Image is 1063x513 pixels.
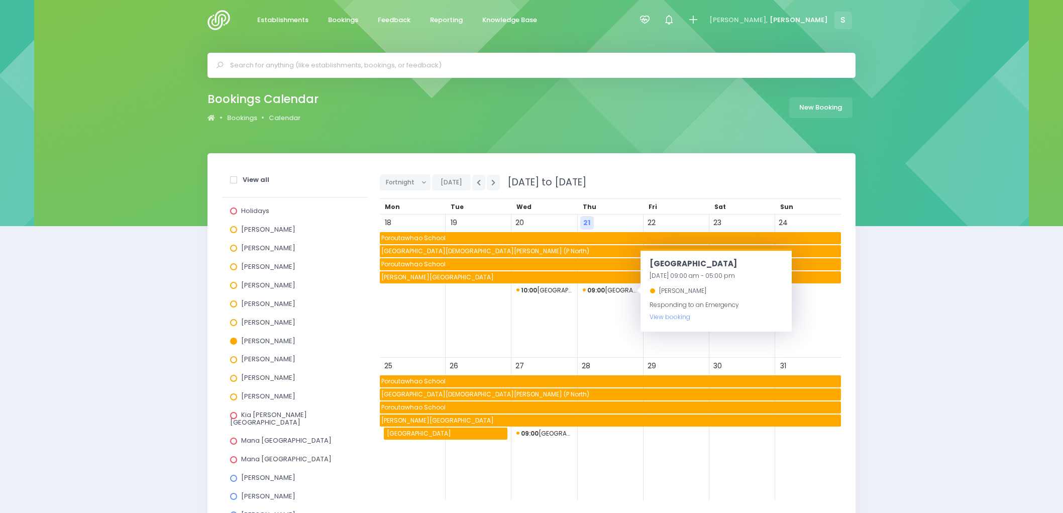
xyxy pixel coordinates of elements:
span: [PERSON_NAME] [241,243,295,253]
strong: 09:00 [521,429,539,438]
span: [PERSON_NAME] [241,262,295,271]
span: [PERSON_NAME] [659,286,706,295]
span: Sun [780,202,793,211]
span: Poroutawhao School [380,375,840,387]
span: Fri [649,202,657,211]
span: 30 [711,359,724,373]
strong: 10:00 [521,286,537,294]
span: Our Lady of Lourdes School (P North) [380,388,840,400]
span: [PERSON_NAME] [241,318,295,327]
span: Poroutawhao School [380,258,840,270]
span: Tue [451,202,464,211]
span: [PERSON_NAME], [709,15,768,25]
span: Glen Oroua School [380,415,840,427]
span: [PERSON_NAME] [241,491,295,501]
a: New Booking [789,97,853,118]
span: Mana [GEOGRAPHIC_DATA] [241,454,332,464]
span: [PERSON_NAME] [241,280,295,290]
a: View booking [650,313,690,321]
a: Bookings [320,11,366,30]
strong: 09:00 [587,286,605,294]
span: Poroutawhao School [380,401,840,414]
span: [PERSON_NAME] [241,473,295,482]
span: 21 [580,216,594,230]
a: Bookings [227,113,257,123]
span: Ohau School [516,428,572,440]
h2: Bookings Calendar [207,92,318,106]
span: [PERSON_NAME] [241,354,295,364]
span: 22 [645,216,659,230]
span: Establishments [257,15,308,25]
span: [PERSON_NAME] [241,225,295,234]
span: [PERSON_NAME] [241,336,295,346]
span: 23 [711,216,724,230]
span: Wed [516,202,531,211]
span: 24 [777,216,790,230]
a: Feedback [369,11,418,30]
a: Knowledge Base [474,11,545,30]
img: Logo [207,10,236,30]
span: Halcombe Primary School [385,428,507,440]
span: Poroutawhao School [380,232,840,244]
span: Kia [PERSON_NAME][GEOGRAPHIC_DATA] [230,410,307,427]
span: Our Lady of Lourdes School (P North) [380,245,840,257]
button: [DATE] [432,174,471,190]
span: Fortnight [386,175,417,190]
span: Sat [714,202,726,211]
span: Mon [385,202,400,211]
span: Tinui School [516,284,572,296]
div: [DATE] 09:00 am - 05:00 pm [650,270,783,282]
span: Mana [GEOGRAPHIC_DATA] [241,436,332,445]
span: Brunswick School [583,284,639,296]
span: 27 [513,359,526,373]
span: [PERSON_NAME] [241,373,295,382]
span: Thu [583,202,596,211]
span: Bookings [328,15,358,25]
span: 18 [381,216,395,230]
span: 28 [579,359,593,373]
span: [PERSON_NAME] [241,391,295,401]
span: 20 [513,216,526,230]
span: [PERSON_NAME] [241,299,295,309]
a: Calendar [269,113,300,123]
a: Establishments [249,11,316,30]
button: Fortnight [380,174,431,190]
span: 31 [777,359,790,373]
span: 29 [645,359,659,373]
span: 25 [381,359,395,373]
a: Reporting [421,11,471,30]
span: 26 [447,359,461,373]
span: Knowledge Base [482,15,537,25]
span: 19 [447,216,461,230]
span: Reporting [430,15,463,25]
span: [DATE] to [DATE] [501,175,586,189]
strong: View all [243,175,269,184]
span: Responding to an Emergency [650,300,739,321]
span: [PERSON_NAME] [770,15,828,25]
span: Glen Oroua School [380,271,840,283]
span: Holidays [241,206,269,216]
span: [GEOGRAPHIC_DATA] [650,258,737,269]
input: Search for anything (like establishments, bookings, or feedback) [230,58,841,73]
span: S [834,12,852,29]
span: Feedback [378,15,410,25]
